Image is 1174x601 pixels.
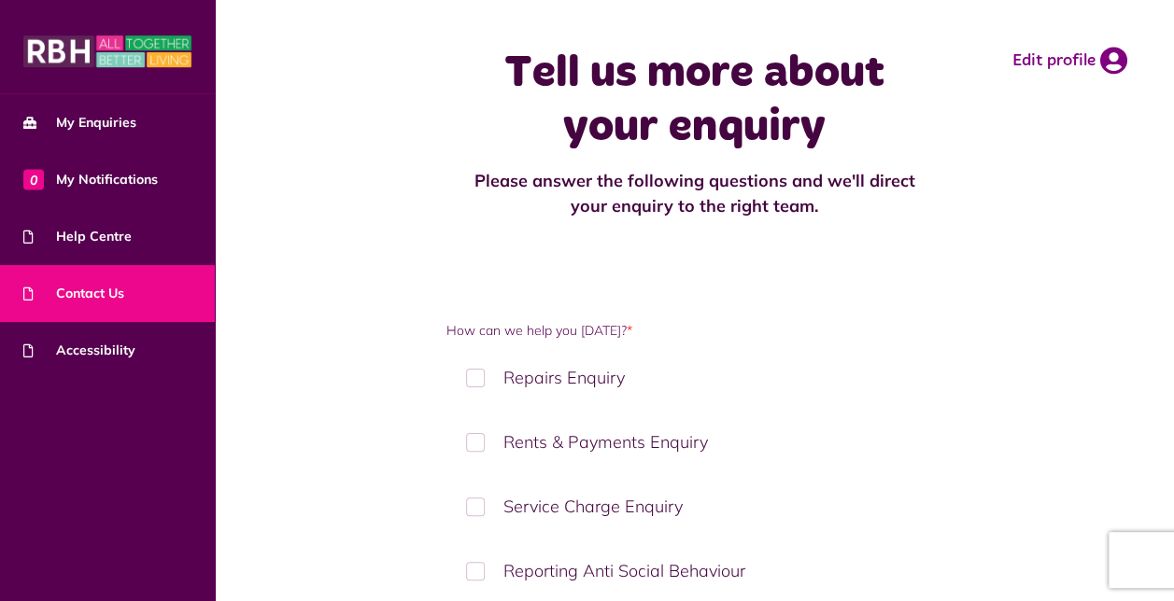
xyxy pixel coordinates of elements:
label: Service Charge Enquiry [446,479,942,534]
label: Repairs Enquiry [446,350,942,405]
strong: Please answer the following questions and we'll direct your enquiry to the right team [474,170,915,217]
span: My Notifications [23,170,158,189]
h1: Tell us more about your enquiry [474,47,916,154]
label: Rents & Payments Enquiry [446,414,942,469]
strong: . [814,195,818,217]
span: Contact Us [23,284,124,303]
span: 0 [23,169,44,189]
img: MyRBH [23,33,191,70]
span: Help Centre [23,227,132,246]
label: Reporting Anti Social Behaviour [446,543,942,598]
span: Accessibility [23,341,135,360]
a: Edit profile [1012,47,1127,75]
span: My Enquiries [23,113,136,133]
label: How can we help you [DATE]? [446,321,942,341]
